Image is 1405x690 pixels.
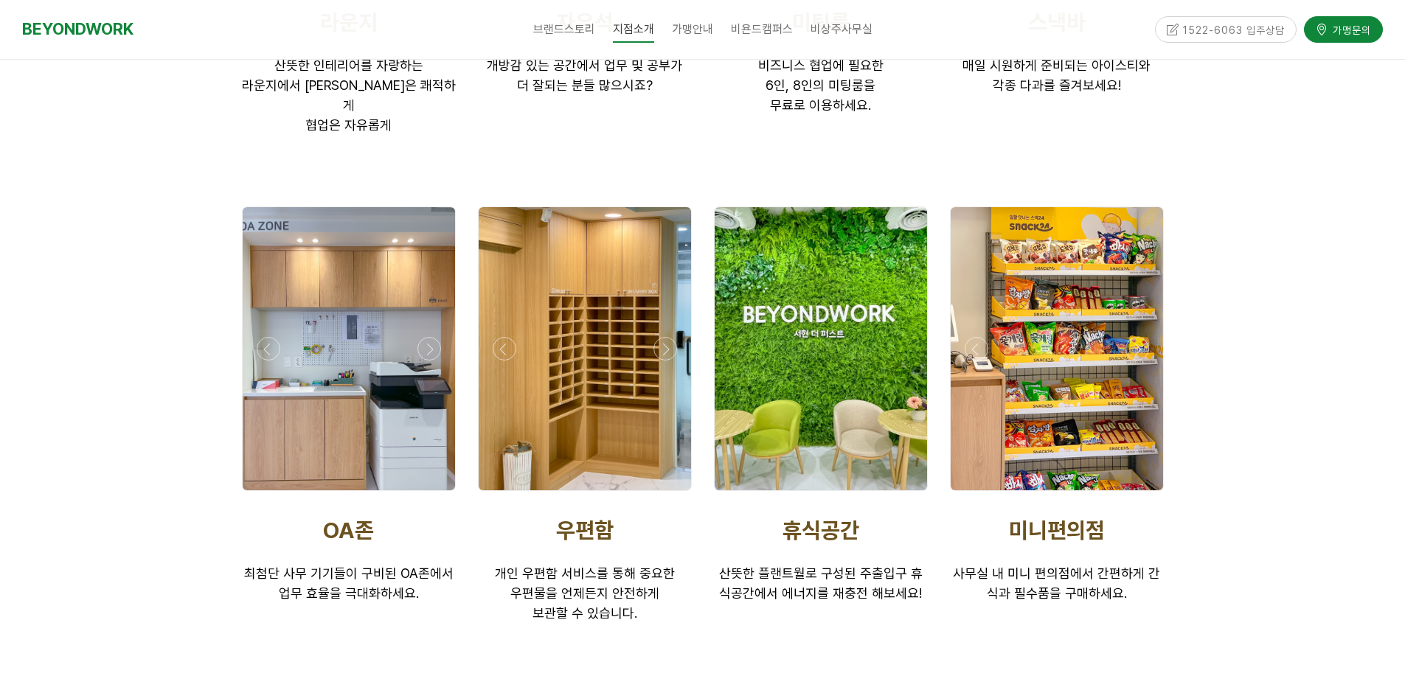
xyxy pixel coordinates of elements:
span: OA존 [323,517,374,543]
b: 휴식공간 [783,517,859,543]
span: 우편물을 언제든지 안전하게 [510,585,659,601]
span: 지점소개 [613,17,654,43]
span: 가맹안내 [672,22,713,36]
span: 업무 효율을 극대화하세요. [279,585,419,601]
span: 우편함 [556,517,614,543]
span: 더 잘되는 분들 많으시죠? [517,77,653,93]
span: 개방감 있는 공간에서 업무 및 공부가 [487,57,682,73]
span: 각종 다과를 즐겨보세요! [993,77,1121,93]
a: 가맹안내 [663,11,722,48]
span: 브랜드스토리 [533,22,595,36]
span: 가맹문의 [1328,22,1371,37]
a: 지점소개 [604,11,663,48]
a: 브랜드스토리 [524,11,604,48]
span: 보관할 수 있습니다. [532,605,637,621]
a: 비욘드캠퍼스 [722,11,802,48]
span: 산뜻한 인테리어를 자랑하는 라운지에서 [PERSON_NAME]은 쾌적하게 협업은 자유롭게 [242,57,456,133]
span: 매일 시원하게 준비되는 아이스티와 [962,57,1151,73]
span: 사무실 내 미니 편의점에서 간편하게 간식과 필수품을 구매하세요. [953,565,1160,601]
span: 산뜻한 플랜트월로 구성된 주출입구 휴식공간에서 에너지를 재충전 해보세요! [719,565,923,601]
a: 비상주사무실 [802,11,881,48]
span: 최첨단 사무 기기들이 구비된 OA존에서 [244,565,454,581]
a: BEYONDWORK [22,15,133,43]
a: 가맹문의 [1304,16,1383,42]
span: 개인 우편함 서비스를 통해 중요한 [495,565,675,581]
span: 미니편의점 [1009,517,1105,543]
span: 비즈니스 협업에 필요한 6인, 8인의 미팅룸을 무료로 이용하세요. [758,57,884,113]
span: 비상주사무실 [811,22,873,36]
span: 비욘드캠퍼스 [731,22,793,36]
